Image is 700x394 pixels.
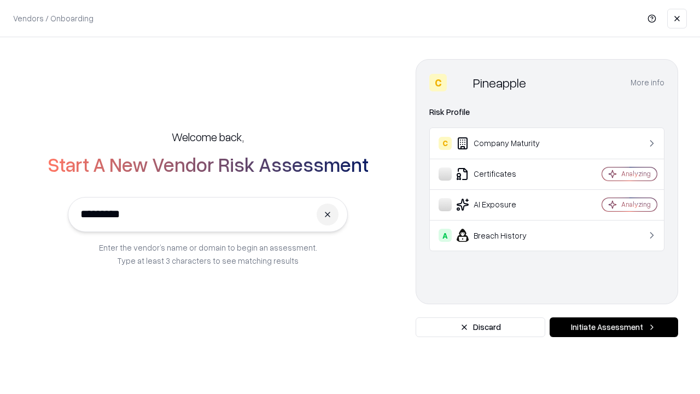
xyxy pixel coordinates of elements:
[13,13,94,24] p: Vendors / Onboarding
[550,317,678,337] button: Initiate Assessment
[48,153,369,175] h2: Start A New Vendor Risk Assessment
[439,229,452,242] div: A
[451,74,469,91] img: Pineapple
[439,137,452,150] div: C
[439,198,569,211] div: AI Exposure
[621,200,651,209] div: Analyzing
[439,137,569,150] div: Company Maturity
[172,129,244,144] h5: Welcome back,
[429,74,447,91] div: C
[439,167,569,181] div: Certificates
[621,169,651,178] div: Analyzing
[631,73,664,92] button: More info
[439,229,569,242] div: Breach History
[99,241,317,267] p: Enter the vendor’s name or domain to begin an assessment. Type at least 3 characters to see match...
[429,106,664,119] div: Risk Profile
[473,74,526,91] div: Pineapple
[416,317,545,337] button: Discard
